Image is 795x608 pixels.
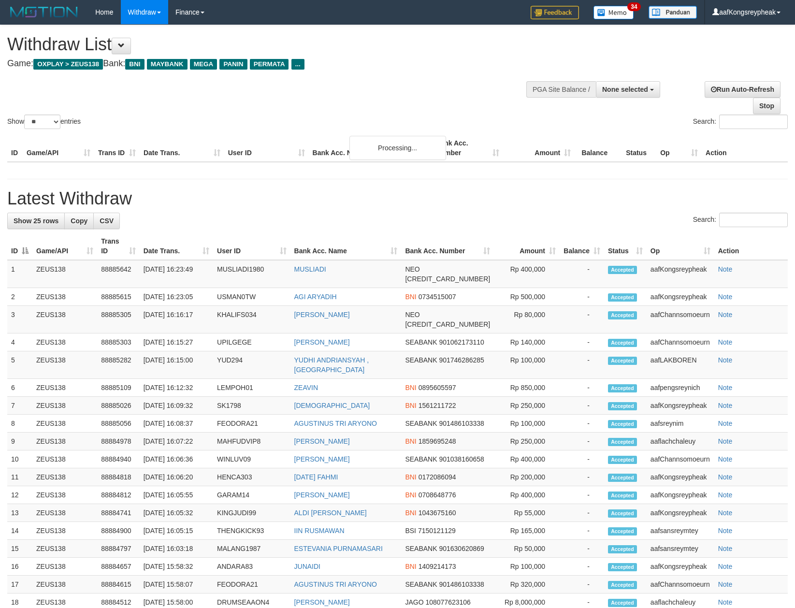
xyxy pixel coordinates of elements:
[405,402,416,409] span: BNI
[405,311,419,318] span: NEO
[294,545,383,552] a: ESTEVANIA PURNAMASARI
[32,260,97,288] td: ZEUS138
[560,351,604,379] td: -
[494,351,560,379] td: Rp 100,000
[71,217,87,225] span: Copy
[405,437,416,445] span: BNI
[97,397,140,415] td: 88885026
[418,527,456,535] span: Copy 7150121129 to clipboard
[213,415,290,433] td: FEODORA21
[97,433,140,450] td: 88884978
[560,558,604,576] td: -
[405,275,490,283] span: Copy 5859457168856576 to clipboard
[439,338,484,346] span: Copy 901062173110 to clipboard
[608,339,637,347] span: Accepted
[190,59,217,70] span: MEGA
[7,540,32,558] td: 15
[647,540,714,558] td: aafsansreymtey
[405,580,437,588] span: SEABANK
[656,134,702,162] th: Op
[33,59,103,70] span: OXPLAY > ZEUS138
[405,527,416,535] span: BSI
[97,540,140,558] td: 88884797
[294,402,370,409] a: [DEMOGRAPHIC_DATA]
[494,306,560,333] td: Rp 80,000
[405,473,416,481] span: BNI
[608,599,637,607] span: Accepted
[494,333,560,351] td: Rp 140,000
[439,420,484,427] span: Copy 901486103338 to clipboard
[309,134,432,162] th: Bank Acc. Name
[608,456,637,464] span: Accepted
[213,558,290,576] td: ANDARA83
[97,450,140,468] td: 88884940
[97,576,140,594] td: 88884615
[213,576,290,594] td: FEODORA21
[32,558,97,576] td: ZEUS138
[608,384,637,392] span: Accepted
[94,134,140,162] th: Trans ID
[405,491,416,499] span: BNI
[608,438,637,446] span: Accepted
[140,522,213,540] td: [DATE] 16:05:15
[213,450,290,468] td: WINLUV09
[718,598,733,606] a: Note
[596,81,660,98] button: None selected
[213,351,290,379] td: YUD294
[719,115,788,129] input: Search:
[608,509,637,518] span: Accepted
[419,491,456,499] span: Copy 0708648776 to clipboard
[608,581,637,589] span: Accepted
[602,86,648,93] span: None selected
[647,433,714,450] td: aaflachchaleuy
[219,59,247,70] span: PANIN
[494,415,560,433] td: Rp 100,000
[494,576,560,594] td: Rp 320,000
[494,468,560,486] td: Rp 200,000
[439,580,484,588] span: Copy 901486103338 to clipboard
[7,576,32,594] td: 17
[213,333,290,351] td: UPILGEGE
[294,509,367,517] a: ALDI [PERSON_NAME]
[294,338,350,346] a: [PERSON_NAME]
[294,491,350,499] a: [PERSON_NAME]
[494,540,560,558] td: Rp 50,000
[718,384,733,391] a: Note
[7,450,32,468] td: 10
[405,293,416,301] span: BNI
[718,265,733,273] a: Note
[753,98,781,114] a: Stop
[405,320,490,328] span: Copy 5859459221945263 to clipboard
[494,558,560,576] td: Rp 100,000
[213,540,290,558] td: MALANG1987
[575,134,622,162] th: Balance
[647,450,714,468] td: aafChannsomoeurn
[97,415,140,433] td: 88885056
[294,293,337,301] a: AGI ARYADIH
[718,509,733,517] a: Note
[718,473,733,481] a: Note
[405,545,437,552] span: SEABANK
[32,522,97,540] td: ZEUS138
[503,134,575,162] th: Amount
[719,213,788,227] input: Search:
[140,306,213,333] td: [DATE] 16:16:17
[718,356,733,364] a: Note
[425,598,470,606] span: Copy 108077623106 to clipboard
[213,232,290,260] th: User ID: activate to sort column ascending
[718,563,733,570] a: Note
[494,486,560,504] td: Rp 400,000
[294,356,369,374] a: YUDHI ANDRIANSYAH , [GEOGRAPHIC_DATA]
[647,576,714,594] td: aafChannsomoeurn
[64,213,94,229] a: Copy
[213,486,290,504] td: GARAM14
[32,397,97,415] td: ZEUS138
[608,474,637,482] span: Accepted
[294,437,350,445] a: [PERSON_NAME]
[647,415,714,433] td: aafsreynim
[718,437,733,445] a: Note
[294,455,350,463] a: [PERSON_NAME]
[560,468,604,486] td: -
[560,540,604,558] td: -
[97,260,140,288] td: 88885642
